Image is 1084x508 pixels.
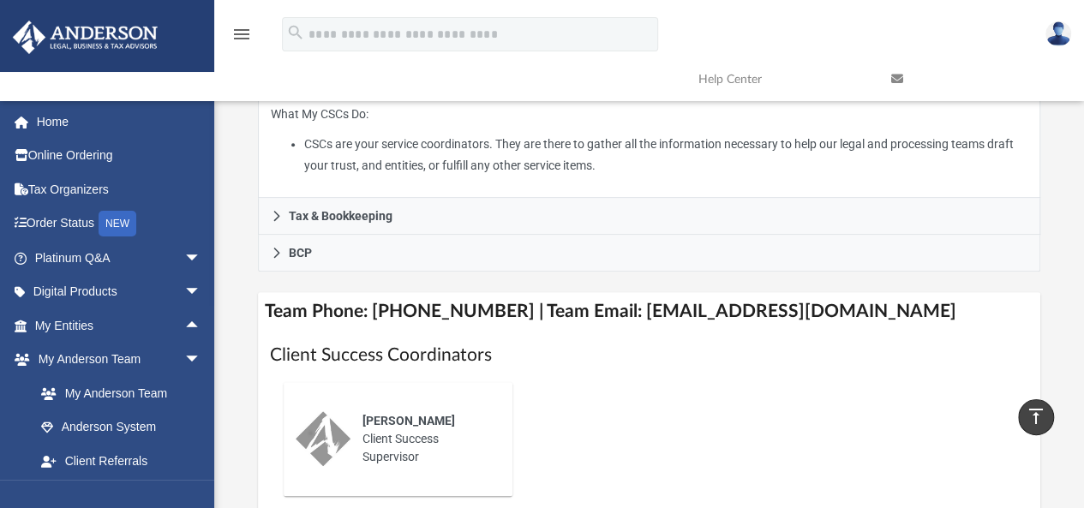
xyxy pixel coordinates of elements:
[296,411,350,466] img: thumbnail
[99,211,136,236] div: NEW
[1018,399,1054,435] a: vertical_align_top
[184,275,219,310] span: arrow_drop_down
[8,21,163,54] img: Anderson Advisors Platinum Portal
[686,45,878,113] a: Help Center
[258,92,1041,198] div: Client Success Coordinators
[304,134,1027,176] li: CSCs are your service coordinators. They are there to gather all the information necessary to hel...
[231,24,252,45] i: menu
[286,23,305,42] i: search
[270,343,1029,368] h1: Client Success Coordinators
[12,172,227,206] a: Tax Organizers
[184,308,219,344] span: arrow_drop_up
[289,210,392,222] span: Tax & Bookkeeping
[24,444,219,478] a: Client Referrals
[184,343,219,378] span: arrow_drop_down
[184,241,219,276] span: arrow_drop_down
[24,410,219,445] a: Anderson System
[12,241,227,275] a: Platinum Q&Aarrow_drop_down
[231,33,252,45] a: menu
[12,308,227,343] a: My Entitiesarrow_drop_up
[12,343,219,377] a: My Anderson Teamarrow_drop_down
[12,206,227,242] a: Order StatusNEW
[258,235,1041,272] a: BCP
[12,105,227,139] a: Home
[362,414,455,427] span: [PERSON_NAME]
[12,275,227,309] a: Digital Productsarrow_drop_down
[24,376,210,410] a: My Anderson Team
[1026,406,1046,427] i: vertical_align_top
[350,400,500,478] div: Client Success Supervisor
[289,247,312,259] span: BCP
[258,198,1041,235] a: Tax & Bookkeeping
[12,139,227,173] a: Online Ordering
[258,292,1041,331] h4: Team Phone: [PHONE_NUMBER] | Team Email: [EMAIL_ADDRESS][DOMAIN_NAME]
[1045,21,1071,46] img: User Pic
[271,104,1028,176] p: What My CSCs Do:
